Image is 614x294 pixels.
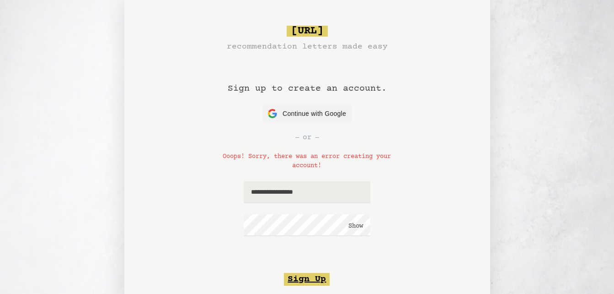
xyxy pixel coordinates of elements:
button: Continue with Google [262,104,352,123]
h3: recommendation letters made easy [227,40,388,53]
p: Ooops! Sorry, there was an error creating your account! [210,152,403,170]
h1: Sign up to create an account. [228,53,387,104]
span: or [303,132,312,143]
button: Show [348,222,363,231]
span: [URL] [287,26,328,37]
button: Sign Up [284,273,330,286]
span: Continue with Google [283,109,346,119]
